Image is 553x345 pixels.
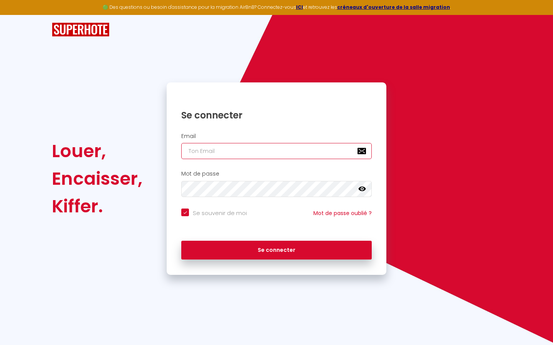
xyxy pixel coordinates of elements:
[52,137,142,165] div: Louer,
[181,241,372,260] button: Se connecter
[181,143,372,159] input: Ton Email
[52,192,142,220] div: Kiffer.
[52,165,142,192] div: Encaisser,
[337,4,450,10] a: créneaux d'ouverture de la salle migration
[181,171,372,177] h2: Mot de passe
[296,4,303,10] a: ICI
[6,3,29,26] button: Ouvrir le widget de chat LiveChat
[181,133,372,140] h2: Email
[52,23,109,37] img: SuperHote logo
[181,109,372,121] h1: Se connecter
[313,209,372,217] a: Mot de passe oublié ?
